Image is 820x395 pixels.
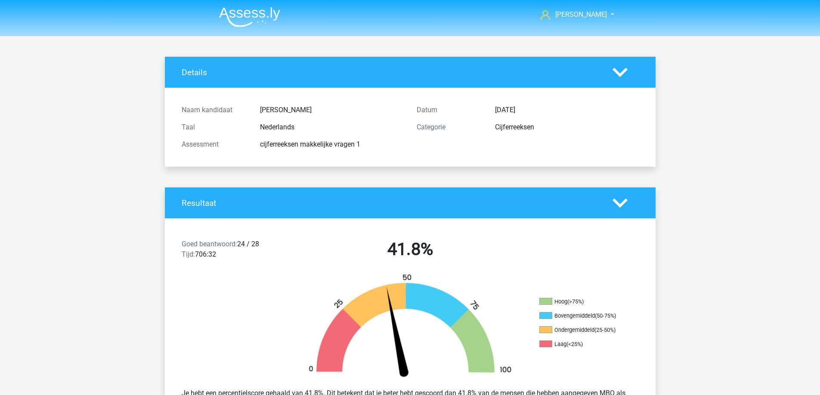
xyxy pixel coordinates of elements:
a: [PERSON_NAME] [537,9,608,20]
div: Taal [175,122,254,132]
div: [PERSON_NAME] [254,105,410,115]
div: Nederlands [254,122,410,132]
span: Goed beantwoord: [182,240,237,248]
div: (<25%) [566,341,583,347]
div: (25-50%) [594,327,616,333]
span: Tijd: [182,250,195,258]
li: Bovengemiddeld [539,312,625,320]
li: Ondergemiddeld [539,326,625,334]
div: 24 / 28 706:32 [175,239,293,263]
div: (50-75%) [595,312,616,319]
h2: 41.8% [299,239,521,260]
span: [PERSON_NAME] [555,10,607,18]
div: Naam kandidaat [175,105,254,115]
div: cijferreeksen makkelijke vragen 1 [254,139,410,150]
li: Hoog [539,298,625,306]
h4: Details [182,67,600,77]
div: Cijferreeksen [489,122,645,132]
img: Assessly [219,7,280,27]
img: 42.b7149a039e20.png [294,273,526,381]
li: Laag [539,340,625,348]
h4: Resultaat [182,198,600,208]
div: Categorie [410,122,489,132]
div: Assessment [175,139,254,150]
div: [DATE] [489,105,645,115]
div: Datum [410,105,489,115]
div: (>75%) [567,298,584,305]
